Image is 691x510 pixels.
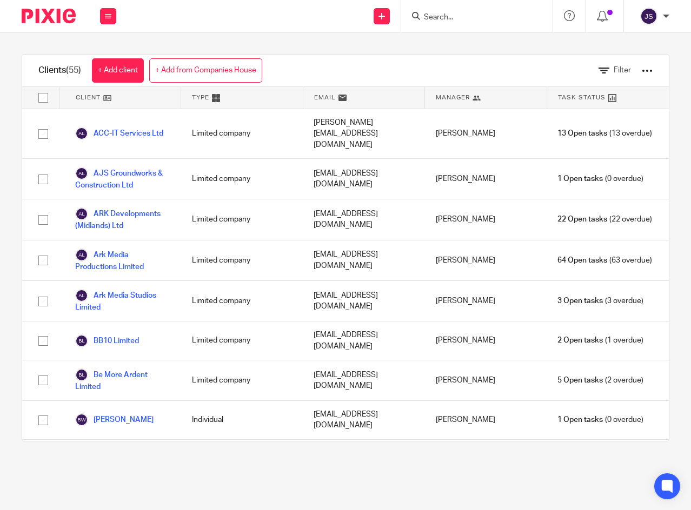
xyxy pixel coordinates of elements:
span: (2 overdue) [557,375,643,386]
div: [PERSON_NAME] [425,321,547,360]
span: 64 Open tasks [557,255,607,266]
img: svg%3E [75,368,88,381]
span: Filter [614,66,631,74]
img: svg%3E [75,289,88,302]
div: Limited company [181,199,303,239]
div: [PERSON_NAME] [425,240,547,280]
a: + Add from Companies House [149,58,262,83]
img: svg%3E [75,413,88,426]
div: [EMAIL_ADDRESS][DOMAIN_NAME] [303,240,425,280]
span: Task Status [558,93,606,102]
span: (1 overdue) [557,335,643,346]
div: [PERSON_NAME] [425,159,547,199]
div: Limited company [181,440,303,489]
img: svg%3E [75,334,88,347]
span: Type [192,93,209,102]
div: [PERSON_NAME][EMAIL_ADDRESS][DOMAIN_NAME] [303,440,425,489]
span: (0 overdue) [557,173,643,184]
img: svg%3E [75,249,88,261]
div: [PERSON_NAME][EMAIL_ADDRESS][DOMAIN_NAME] [303,109,425,158]
img: Pixie [22,9,76,23]
div: Limited company [181,109,303,158]
div: Limited company [181,240,303,280]
span: 5 Open tasks [557,375,603,386]
input: Search [423,13,520,23]
a: BB10 Limited [75,334,139,347]
div: [EMAIL_ADDRESS][DOMAIN_NAME] [303,199,425,239]
span: 13 Open tasks [557,128,607,139]
img: svg%3E [640,8,657,25]
h1: Clients [38,65,81,76]
span: Email [314,93,336,102]
a: [PERSON_NAME] [75,413,154,426]
div: [PERSON_NAME] [425,440,547,489]
div: [PERSON_NAME] [425,401,547,439]
span: (55) [66,66,81,75]
div: Limited company [181,159,303,199]
div: Limited company [181,281,303,321]
span: 3 Open tasks [557,296,603,306]
div: [EMAIL_ADDRESS][DOMAIN_NAME] [303,360,425,400]
span: (63 overdue) [557,255,652,266]
img: svg%3E [75,207,88,220]
span: 1 Open tasks [557,173,603,184]
input: Select all [33,88,54,108]
span: 2 Open tasks [557,335,603,346]
a: + Add client [92,58,144,83]
div: [EMAIL_ADDRESS][DOMAIN_NAME] [303,401,425,439]
a: Ark Media Productions Limited [75,249,170,272]
span: (0 overdue) [557,414,643,425]
span: 22 Open tasks [557,214,607,225]
div: [PERSON_NAME] [425,199,547,239]
span: Manager [436,93,470,102]
a: Ark Media Studios Limited [75,289,170,313]
div: Limited company [181,321,303,360]
a: AJS Groundworks & Construction Ltd [75,167,170,191]
a: Be More Ardent Limited [75,368,170,392]
div: Individual [181,401,303,439]
img: svg%3E [75,167,88,180]
div: [PERSON_NAME] [425,281,547,321]
a: ARK Developments (Midlands) Ltd [75,207,170,231]
span: (22 overdue) [557,214,652,225]
div: [EMAIL_ADDRESS][DOMAIN_NAME] [303,159,425,199]
span: 1 Open tasks [557,414,603,425]
span: (3 overdue) [557,296,643,306]
div: Limited company [181,360,303,400]
div: [EMAIL_ADDRESS][DOMAIN_NAME] [303,281,425,321]
div: [EMAIL_ADDRESS][DOMAIN_NAME] [303,321,425,360]
span: Client [76,93,101,102]
div: [PERSON_NAME] [425,109,547,158]
span: (13 overdue) [557,128,652,139]
div: [PERSON_NAME] [425,360,547,400]
a: ACC-IT Services Ltd [75,127,163,140]
img: svg%3E [75,127,88,140]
